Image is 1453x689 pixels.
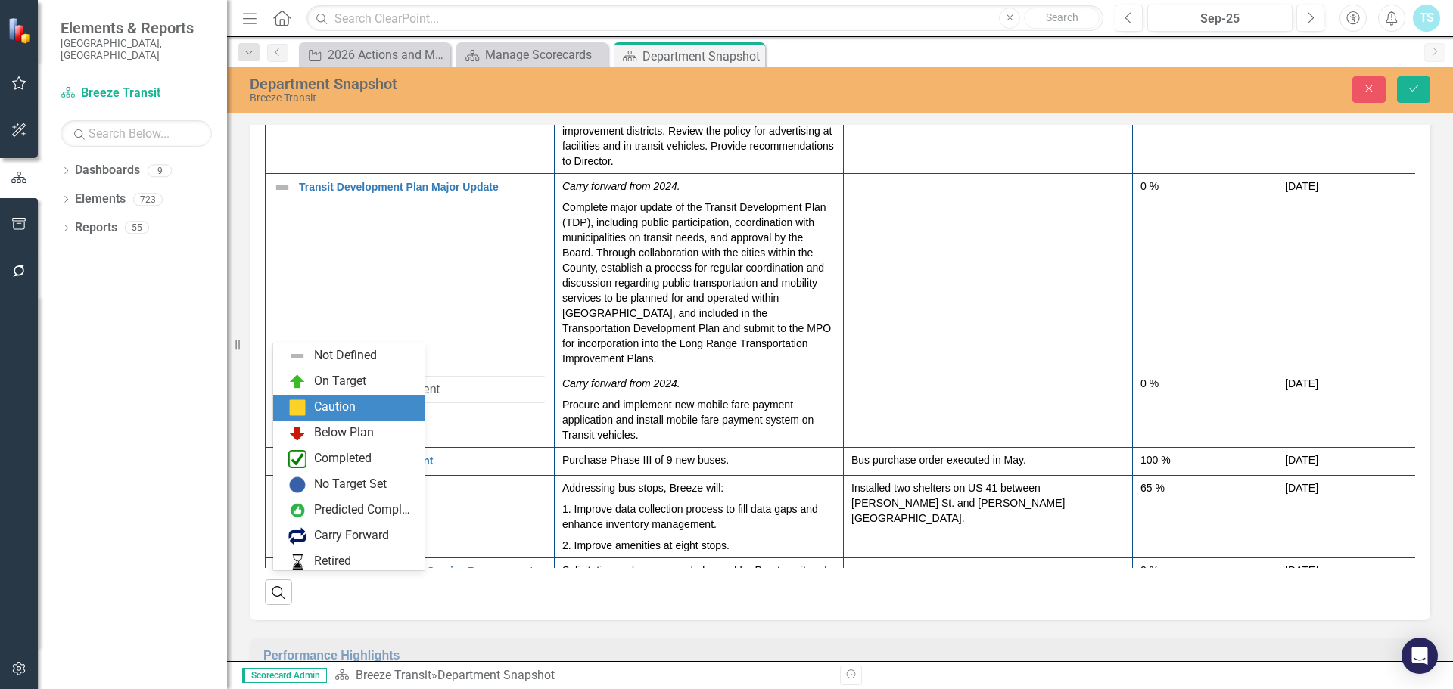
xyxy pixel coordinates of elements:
[1402,638,1438,674] div: Open Intercom Messenger
[334,667,829,684] div: »
[1024,8,1100,29] button: Search
[315,376,546,404] input: Name
[562,498,835,535] p: 1. Improve data collection process to fill data gaps and enhance inventory management.
[61,37,212,62] small: [GEOGRAPHIC_DATA], [GEOGRAPHIC_DATA]
[851,452,1125,467] p: Bus purchase order executed in May.
[642,47,761,66] div: Department Snapshot
[75,162,140,179] a: Dashboards
[288,399,306,417] img: Caution
[250,92,912,104] div: Breeze Transit
[562,535,835,553] p: 2. Improve amenities at eight stops.
[1140,376,1269,391] div: 0 %
[8,17,34,43] img: ClearPoint Strategy
[314,476,387,493] div: No Target Set
[250,76,912,92] div: Department Snapshot
[288,347,306,365] img: Not Defined
[306,5,1103,32] input: Search ClearPoint...
[1285,482,1318,494] span: [DATE]
[437,668,555,682] div: Department Snapshot
[133,193,163,206] div: 723
[485,45,604,64] div: Manage Scorecards
[1140,480,1269,495] div: 65 %
[61,120,212,147] input: Search Below...
[562,180,680,192] em: Carry forward from 2024.
[562,563,835,593] p: Solicitation and recommended award for Paratransit and OnDemand services.
[1285,377,1318,390] span: [DATE]
[1285,454,1318,466] span: [DATE]
[1140,563,1269,578] div: 0 %
[1140,452,1269,467] div: 100 %
[288,476,306,494] img: No Target Set
[314,527,389,545] div: Carry Forward
[288,553,306,571] img: Retired
[314,424,374,442] div: Below Plan
[562,394,835,442] p: Procure and implement new mobile fare payment application and install mobile fare payment system ...
[288,527,306,545] img: Carry Forward
[1413,5,1440,32] button: TS
[314,399,356,416] div: Caution
[314,450,372,467] div: Completed
[356,668,431,682] a: Breeze Transit
[288,501,306,520] img: Predicted Complete
[314,501,415,519] div: Predicted Complete
[314,347,377,365] div: Not Defined
[460,45,604,64] a: Manage Scorecards
[1140,178,1269,194] div: 0 %
[562,377,680,390] em: Carry forward from 2024.
[75,191,126,208] a: Elements
[61,19,212,37] span: Elements & Reports
[303,45,446,64] a: 2026 Actions and Major Projects - Transit
[851,480,1125,526] p: Installed two shelters on US 41 between [PERSON_NAME] St. and [PERSON_NAME][GEOGRAPHIC_DATA].
[148,164,172,177] div: 9
[1046,11,1078,23] span: Search
[125,222,149,234] div: 55
[75,219,117,237] a: Reports
[314,373,366,390] div: On Target
[288,450,306,468] img: Completed
[562,452,835,467] p: Purchase Phase III of 9 new buses.
[314,553,351,570] div: Retired
[273,178,291,197] img: Not Defined
[299,182,546,193] a: Transit Development Plan Major Update
[328,45,446,64] div: 2026 Actions and Major Projects - Transit
[1153,10,1287,28] div: Sep-25
[288,424,306,442] img: Below Plan
[61,85,212,102] a: Breeze Transit
[242,668,327,683] span: Scorecard Admin
[1285,180,1318,192] span: [DATE]
[1285,564,1318,576] span: [DATE]
[562,480,835,498] p: Addressing bus stops, Breeze will:
[288,373,306,391] img: On Target
[1147,5,1293,32] button: Sep-25
[562,197,835,366] p: Complete major update of the Transit Development Plan (TDP), including public participation, coor...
